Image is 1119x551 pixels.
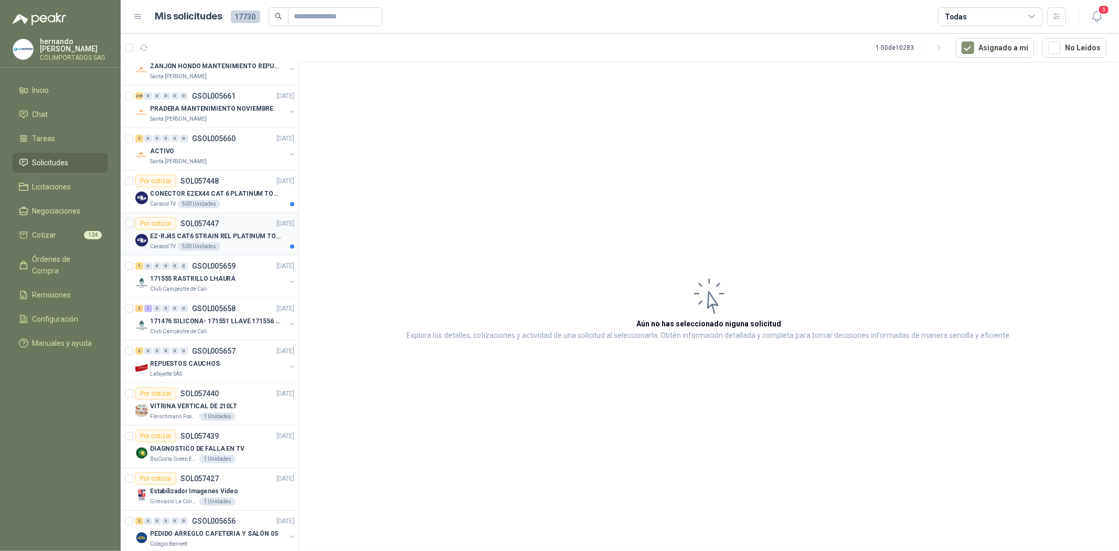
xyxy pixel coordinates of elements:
button: Asignado a mi [956,38,1034,58]
div: 2 [135,135,143,142]
div: 0 [144,262,152,270]
div: 0 [171,92,179,100]
div: 0 [180,305,188,312]
p: VITRINA VERTICAL DE 210LT [150,401,237,411]
a: Por cotizarSOL057447[DATE] Company LogoEZ-RJ45 CAT6 STRAIN REL PLATINUM TOOLSCaracol TV500 Unidades [121,213,299,256]
p: ACTIVO [150,146,174,156]
div: 0 [153,517,161,525]
a: 24 1 0 0 0 0 GSOL005662[DATE] Company LogoZANJON HONDO MANTENIMIENTO REPUESTOSSanta [PERSON_NAME] [135,47,296,81]
p: Estabilizador Imagenes Video [150,486,238,496]
span: 124 [84,231,102,239]
p: Explora los detalles, cotizaciones y actividad de una solicitud al seleccionarla. Obtén informaci... [407,330,1011,342]
p: EZ-RJ45 CAT6 STRAIN REL PLATINUM TOOLS [150,231,281,241]
p: [DATE] [276,261,294,271]
span: Negociaciones [33,205,81,217]
p: 171476 SILICONA- 171551 LLAVE 171556 CHAZO [150,316,281,326]
span: Manuales y ayuda [33,337,92,349]
a: Negociaciones [13,201,108,221]
div: 0 [171,262,179,270]
div: 0 [171,305,179,312]
div: 0 [180,262,188,270]
span: Tareas [33,133,56,144]
span: 17730 [231,10,260,23]
p: Santa [PERSON_NAME] [150,115,207,123]
a: Tareas [13,129,108,149]
div: Por cotizar [135,472,176,485]
p: [DATE] [276,389,294,399]
img: Company Logo [135,149,148,162]
button: 3 [1088,7,1106,26]
span: Inicio [33,84,49,96]
span: Cotizar [33,229,57,241]
p: Lafayette SAS [150,370,182,378]
div: Todas [945,11,967,23]
div: 0 [153,92,161,100]
div: 1 [144,305,152,312]
div: 2 [135,305,143,312]
p: COLIMPORTADOS SAS [40,55,108,61]
p: Club Campestre de Cali [150,285,207,293]
img: Company Logo [135,277,148,289]
span: search [275,13,282,20]
a: Por cotizarSOL057439[DATE] Company LogoDIAGNOSTICO DE FALLA EN TVBioCosta Green Energy S.A.S1 Uni... [121,426,299,468]
span: Chat [33,109,48,120]
p: [DATE] [276,431,294,441]
div: 1 Unidades [199,497,236,506]
p: 171555 RASTRILLO LHAURA [150,274,236,284]
span: Licitaciones [33,181,71,193]
p: [DATE] [276,474,294,484]
img: Company Logo [135,64,148,77]
div: 500 Unidades [178,242,220,251]
img: Company Logo [135,192,148,204]
div: 0 [180,347,188,355]
span: 3 [1098,5,1110,15]
div: 0 [171,517,179,525]
p: GSOL005659 [192,262,236,270]
p: [DATE] [276,219,294,229]
a: 2 0 0 0 0 0 GSOL005657[DATE] Company LogoREPUESTOS CAUCHOSLafayette SAS [135,345,296,378]
p: [DATE] [276,91,294,101]
div: 2 [135,517,143,525]
div: 1 [135,262,143,270]
a: 2 0 0 0 0 0 GSOL005656[DATE] Company LogoPEDIDO ARREGLO CAFETERIA Y SALÓN 05Colegio Bennett [135,515,296,548]
div: Por cotizar [135,387,176,400]
div: 500 Unidades [178,200,220,208]
div: 0 [162,135,170,142]
a: Configuración [13,309,108,329]
div: 0 [180,517,188,525]
span: Configuración [33,313,79,325]
div: Por cotizar [135,217,176,230]
div: 0 [153,347,161,355]
div: 0 [153,135,161,142]
img: Company Logo [135,532,148,544]
img: Company Logo [13,39,33,59]
div: 0 [162,517,170,525]
p: DIAGNOSTICO DE FALLA EN TV [150,444,244,454]
a: 1 0 0 0 0 0 GSOL005659[DATE] Company Logo171555 RASTRILLO LHAURAClub Campestre de Cali [135,260,296,293]
img: Company Logo [135,362,148,374]
div: 0 [171,135,179,142]
p: SOL057447 [180,220,219,227]
p: GSOL005657 [192,347,236,355]
a: Manuales y ayuda [13,333,108,353]
a: Licitaciones [13,177,108,197]
p: SOL057440 [180,390,219,397]
span: Remisiones [33,289,71,301]
p: [DATE] [276,176,294,186]
p: PEDIDO ARREGLO CAFETERIA Y SALÓN 05 [150,529,278,539]
div: 0 [153,305,161,312]
p: Fleischmann Foods S.A. [150,412,197,421]
h1: Mis solicitudes [155,9,222,24]
span: Solicitudes [33,157,69,168]
p: PRADERA MANTENIMIENTO NOVIEMBRE [150,104,273,114]
div: 0 [153,262,161,270]
p: SOL057448 [180,177,219,185]
p: GSOL005660 [192,135,236,142]
p: GSOL005658 [192,305,236,312]
span: Órdenes de Compra [33,253,98,277]
p: Caracol TV [150,200,176,208]
p: Colegio Bennett [150,540,187,548]
p: Santa [PERSON_NAME] [150,157,207,166]
p: Gimnasio La Colina [150,497,197,506]
img: Logo peakr [13,13,66,25]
